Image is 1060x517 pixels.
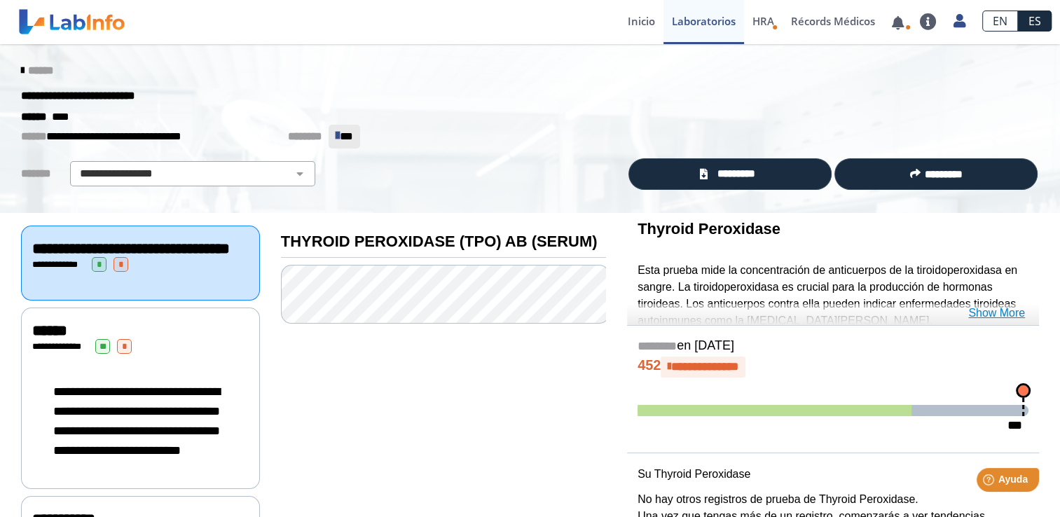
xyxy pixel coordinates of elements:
[638,357,1028,378] h4: 452
[638,466,1028,483] p: Su Thyroid Peroxidase
[968,305,1025,322] a: Show More
[281,233,598,250] b: THYROID PEROXIDASE (TPO) AB (SERUM)
[752,14,774,28] span: HRA
[638,220,780,237] b: Thyroid Peroxidase
[638,338,1028,354] h5: en [DATE]
[982,11,1018,32] a: EN
[935,462,1045,502] iframe: Help widget launcher
[638,262,1028,329] p: Esta prueba mide la concentración de anticuerpos de la tiroidoperoxidasa en sangre. La tiroidoper...
[1018,11,1052,32] a: ES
